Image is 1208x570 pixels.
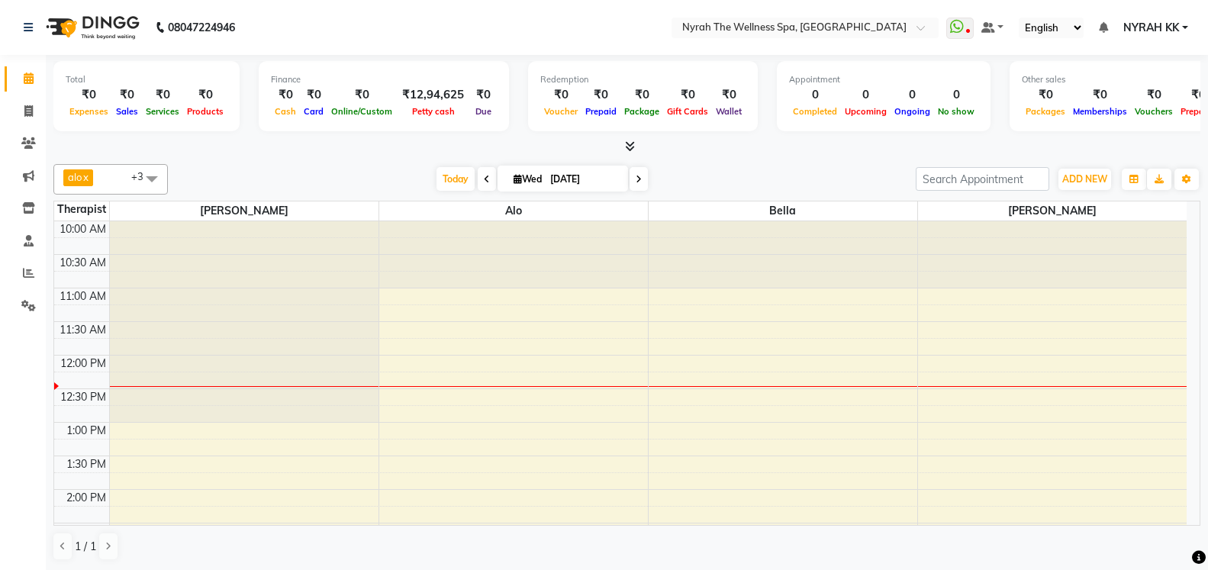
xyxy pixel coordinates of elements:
span: Cash [271,106,300,117]
span: bella [649,201,917,221]
div: ₹0 [142,86,183,104]
div: 0 [789,86,841,104]
span: Gift Cards [663,106,712,117]
input: Search Appointment [916,167,1049,191]
div: ₹0 [663,86,712,104]
span: Services [142,106,183,117]
div: ₹0 [470,86,497,104]
span: Sales [112,106,142,117]
div: ₹0 [620,86,663,104]
div: ₹0 [66,86,112,104]
span: Card [300,106,327,117]
div: 1:00 PM [63,423,109,439]
span: Petty cash [408,106,459,117]
img: logo [39,6,143,49]
span: NYRAH KK [1123,20,1179,36]
span: [PERSON_NAME] [110,201,379,221]
div: ₹0 [712,86,746,104]
div: ₹0 [581,86,620,104]
div: ₹0 [112,86,142,104]
div: 0 [841,86,891,104]
div: 1:30 PM [63,456,109,472]
div: ₹0 [1069,86,1131,104]
div: Appointment [789,73,978,86]
span: 1 / 1 [75,539,96,555]
span: Vouchers [1131,106,1177,117]
div: ₹0 [540,86,581,104]
span: Expenses [66,106,112,117]
span: Prepaid [581,106,620,117]
span: [PERSON_NAME] [918,201,1187,221]
span: Upcoming [841,106,891,117]
span: alo [379,201,648,221]
b: 08047224946 [168,6,235,49]
span: Products [183,106,227,117]
div: ₹0 [271,86,300,104]
div: 2:00 PM [63,490,109,506]
span: Wallet [712,106,746,117]
div: 12:30 PM [57,389,109,405]
span: Memberships [1069,106,1131,117]
span: Ongoing [891,106,934,117]
span: Wed [510,173,546,185]
div: 12:00 PM [57,356,109,372]
a: x [82,171,89,183]
div: Therapist [54,201,109,217]
div: 11:30 AM [56,322,109,338]
span: Completed [789,106,841,117]
div: ₹0 [300,86,327,104]
div: ₹0 [183,86,227,104]
span: Voucher [540,106,581,117]
div: 2:30 PM [63,523,109,539]
div: 0 [934,86,978,104]
span: alo [68,171,82,183]
input: 2025-09-03 [546,168,622,191]
div: ₹12,94,625 [396,86,470,104]
div: ₹0 [327,86,396,104]
div: 0 [891,86,934,104]
span: Due [472,106,495,117]
div: 10:00 AM [56,221,109,237]
span: Today [436,167,475,191]
div: 10:30 AM [56,255,109,271]
div: 11:00 AM [56,288,109,304]
span: Packages [1022,106,1069,117]
button: ADD NEW [1058,169,1111,190]
div: Total [66,73,227,86]
div: ₹0 [1131,86,1177,104]
span: +3 [131,170,155,182]
span: No show [934,106,978,117]
span: ADD NEW [1062,173,1107,185]
span: Online/Custom [327,106,396,117]
div: ₹0 [1022,86,1069,104]
div: Finance [271,73,497,86]
div: Redemption [540,73,746,86]
span: Package [620,106,663,117]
